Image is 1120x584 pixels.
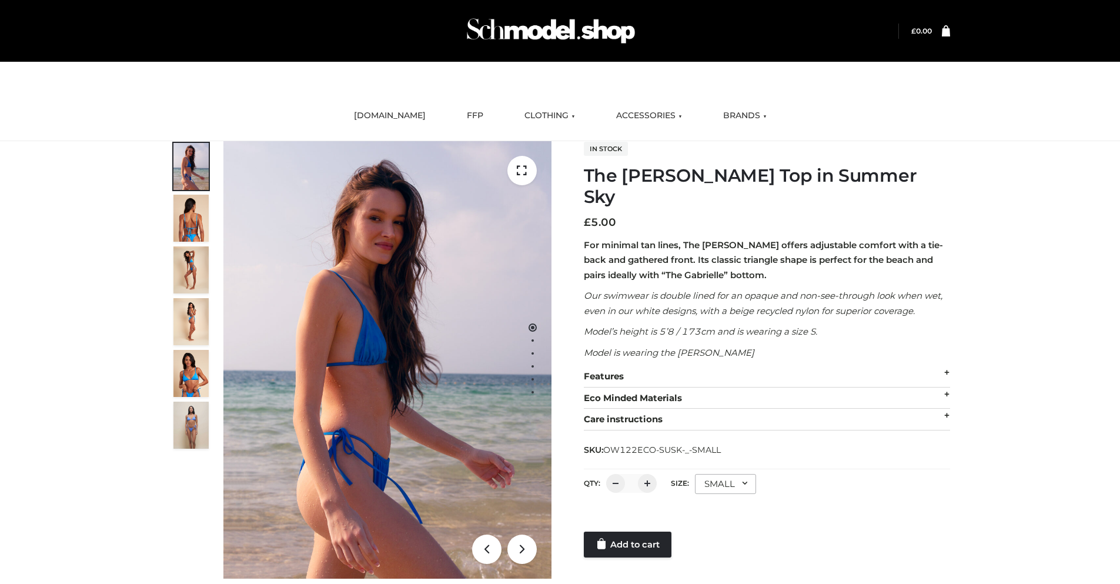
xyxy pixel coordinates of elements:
[173,350,209,397] img: 2.Alex-top_CN-1-1-2.jpg
[607,103,691,129] a: ACCESSORIES
[173,195,209,242] img: 5.Alex-top_CN-1-1_1-1.jpg
[695,474,756,494] div: SMALL
[584,326,817,337] em: Model’s height is 5’8 / 173cm and is wearing a size S.
[714,103,775,129] a: BRANDS
[584,409,950,431] div: Care instructions
[584,479,600,488] label: QTY:
[173,402,209,449] img: SSVC.jpg
[584,366,950,388] div: Features
[584,388,950,409] div: Eco Minded Materials
[911,26,916,35] span: £
[584,290,942,316] em: Our swimwear is double lined for an opaque and non-see-through look when wet, even in our white d...
[584,216,616,229] bdi: 5.00
[603,445,721,455] span: OW122ECO-SUSK-_-SMALL
[223,141,551,579] img: 1.Alex-top_SS-1_4464b1e7-c2c9-4e4b-a62c-58381cd673c0 (1)
[516,103,584,129] a: CLOTHING
[584,239,943,281] strong: For minimal tan lines, The [PERSON_NAME] offers adjustable comfort with a tie-back and gathered f...
[584,216,591,229] span: £
[584,532,671,558] a: Add to cart
[584,443,722,457] span: SKU:
[584,347,754,358] em: Model is wearing the [PERSON_NAME]
[173,298,209,345] img: 3.Alex-top_CN-1-1-2.jpg
[911,26,932,35] a: £0.00
[584,142,628,156] span: In stock
[584,165,950,208] h1: The [PERSON_NAME] Top in Summer Sky
[345,103,434,129] a: [DOMAIN_NAME]
[173,143,209,190] img: 1.Alex-top_SS-1_4464b1e7-c2c9-4e4b-a62c-58381cd673c0-1.jpg
[671,479,689,488] label: Size:
[911,26,932,35] bdi: 0.00
[173,246,209,293] img: 4.Alex-top_CN-1-1-2.jpg
[463,8,639,54] img: Schmodel Admin 964
[458,103,492,129] a: FFP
